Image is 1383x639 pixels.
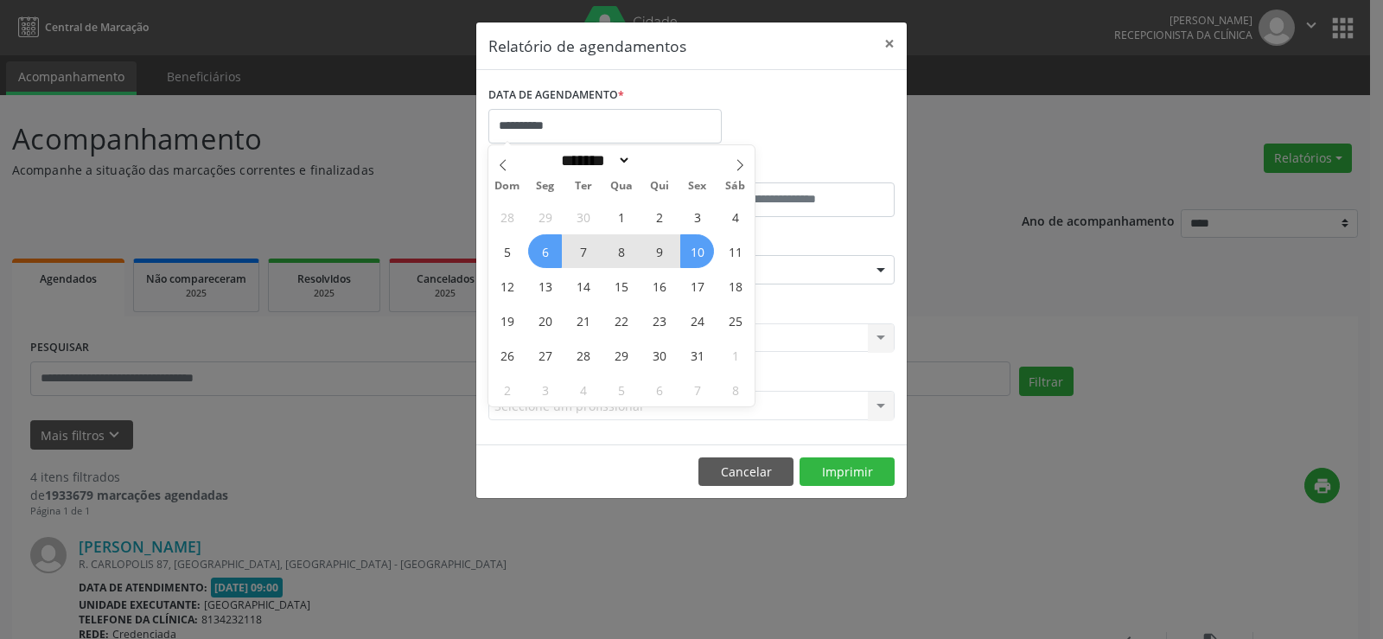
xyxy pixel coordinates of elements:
span: Qui [641,181,679,192]
span: Novembro 2, 2025 [490,373,524,406]
span: Novembro 5, 2025 [604,373,638,406]
span: Ter [564,181,602,192]
select: Month [555,151,631,169]
span: Outubro 18, 2025 [718,269,752,303]
label: DATA DE AGENDAMENTO [488,82,624,109]
span: Sex [679,181,717,192]
button: Imprimir [800,457,895,487]
span: Setembro 30, 2025 [566,200,600,233]
span: Outubro 30, 2025 [642,338,676,372]
span: Outubro 24, 2025 [680,304,714,337]
span: Outubro 12, 2025 [490,269,524,303]
input: Year [631,151,688,169]
span: Outubro 7, 2025 [566,234,600,268]
span: Outubro 20, 2025 [528,304,562,337]
span: Dom [488,181,526,192]
span: Outubro 19, 2025 [490,304,524,337]
span: Novembro 4, 2025 [566,373,600,406]
span: Outubro 11, 2025 [718,234,752,268]
span: Outubro 21, 2025 [566,304,600,337]
span: Novembro 8, 2025 [718,373,752,406]
span: Outubro 1, 2025 [604,200,638,233]
span: Outubro 31, 2025 [680,338,714,372]
span: Outubro 8, 2025 [604,234,638,268]
span: Outubro 26, 2025 [490,338,524,372]
h5: Relatório de agendamentos [488,35,686,57]
span: Outubro 2, 2025 [642,200,676,233]
span: Setembro 29, 2025 [528,200,562,233]
span: Outubro 17, 2025 [680,269,714,303]
span: Outubro 23, 2025 [642,304,676,337]
span: Outubro 29, 2025 [604,338,638,372]
span: Outubro 15, 2025 [604,269,638,303]
label: ATÉ [696,156,895,182]
span: Novembro 7, 2025 [680,373,714,406]
span: Sáb [717,181,755,192]
button: Close [872,22,907,65]
span: Outubro 14, 2025 [566,269,600,303]
span: Outubro 27, 2025 [528,338,562,372]
span: Outubro 3, 2025 [680,200,714,233]
span: Seg [526,181,564,192]
span: Outubro 10, 2025 [680,234,714,268]
span: Outubro 28, 2025 [566,338,600,372]
span: Outubro 6, 2025 [528,234,562,268]
span: Qua [602,181,641,192]
span: Outubro 16, 2025 [642,269,676,303]
span: Outubro 9, 2025 [642,234,676,268]
span: Outubro 4, 2025 [718,200,752,233]
span: Outubro 5, 2025 [490,234,524,268]
span: Novembro 3, 2025 [528,373,562,406]
span: Novembro 1, 2025 [718,338,752,372]
button: Cancelar [698,457,793,487]
span: Outubro 13, 2025 [528,269,562,303]
span: Novembro 6, 2025 [642,373,676,406]
span: Outubro 25, 2025 [718,304,752,337]
span: Setembro 28, 2025 [490,200,524,233]
span: Outubro 22, 2025 [604,304,638,337]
